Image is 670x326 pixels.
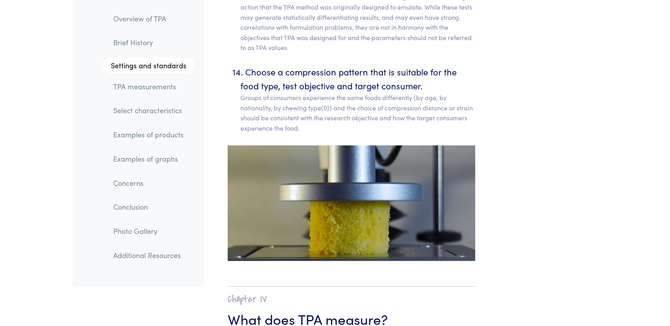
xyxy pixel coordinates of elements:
img: pound cake, precompression [228,145,475,261]
a: Settings and standards [103,58,194,73]
a: Overview of TPA [107,10,194,28]
li: Choose a compression pattern that is suitable for the food type, test objective and target consumer. [240,65,475,133]
a: Photo Gallery [107,222,194,240]
a: TPA measurements [107,77,194,96]
a: Brief History [107,34,194,52]
a: Concerns [107,174,194,192]
h2: Chapter IV [228,293,475,305]
a: Select characteristics [107,102,194,120]
a: Additional Resources [107,246,194,264]
a: Conclusion [107,198,194,216]
a: Examples of products [107,126,194,144]
p: Groups of consumers experience the same foods differently (by age, by nationality, by chewing typ... [240,93,475,133]
a: Examples of graphs [107,150,194,168]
